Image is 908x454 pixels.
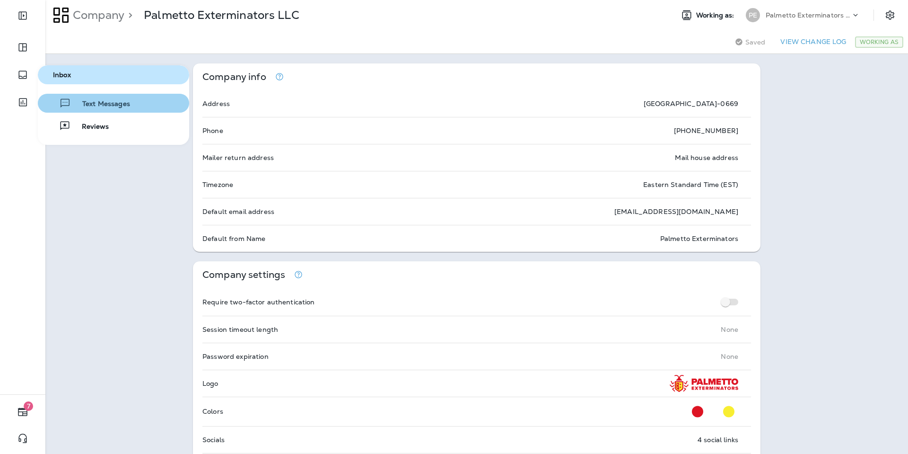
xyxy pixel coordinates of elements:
[882,7,899,24] button: Settings
[675,154,738,161] p: Mail house address
[719,402,738,421] button: Secondary Color
[614,208,738,215] p: [EMAIL_ADDRESS][DOMAIN_NAME]
[745,38,766,46] span: Saved
[9,6,36,25] button: Expand Sidebar
[643,181,738,188] p: Eastern Standard Time (EST)
[202,127,223,134] p: Phone
[670,375,738,392] img: PALMETTO_LOGO_HORIZONTAL_FULL-COLOR_TRANSPARENT.png
[696,11,736,19] span: Working as:
[144,8,299,22] p: Palmetto Exterminators LLC
[202,326,278,333] p: Session timeout length
[124,8,132,22] p: >
[202,353,269,360] p: Password expiration
[660,235,738,242] p: Palmetto Exterminators
[202,208,274,215] p: Default email address
[202,100,230,107] p: Address
[24,401,33,411] span: 7
[38,65,189,84] button: Inbox
[688,402,707,421] button: Primary Color
[746,8,760,22] div: PE
[644,100,738,107] p: [GEOGRAPHIC_DATA]-0669
[202,298,315,306] p: Require two-factor authentication
[674,127,738,134] p: [PHONE_NUMBER]
[202,380,218,387] p: Logo
[202,73,266,81] p: Company info
[38,94,189,113] button: Text Messages
[70,123,109,132] span: Reviews
[202,271,285,279] p: Company settings
[42,71,185,79] span: Inbox
[721,326,738,333] p: None
[777,35,850,49] button: View Change Log
[855,36,903,48] div: Working As
[766,11,851,19] p: Palmetto Exterminators LLC
[38,116,189,135] button: Reviews
[202,235,265,242] p: Default from Name
[202,436,225,444] p: Socials
[71,100,130,109] span: Text Messages
[202,408,223,415] p: Colors
[698,436,738,444] p: 4 social links
[202,181,233,188] p: Timezone
[202,154,274,161] p: Mailer return address
[721,353,738,360] p: None
[69,8,124,22] p: Company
